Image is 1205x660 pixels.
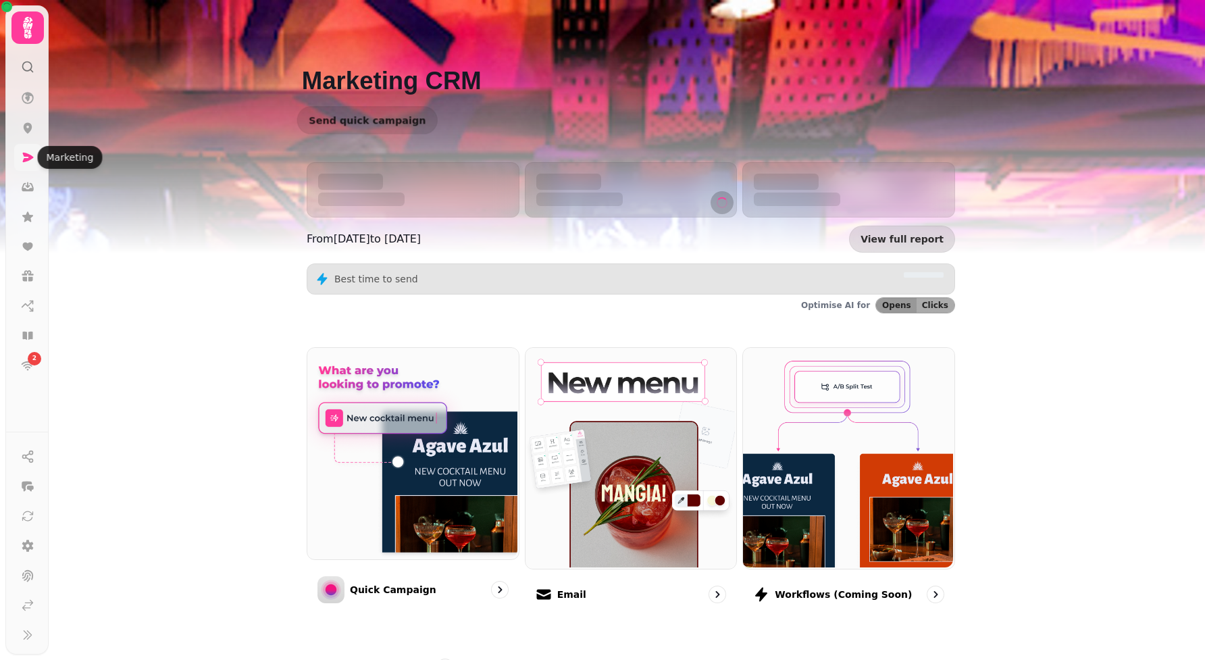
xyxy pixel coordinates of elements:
span: Opens [882,301,911,309]
svg: go to [711,588,724,601]
p: Best time to send [334,272,418,286]
span: Clicks [922,301,948,309]
a: 2 [14,352,41,379]
p: Optimise AI for [801,300,870,311]
p: From [DATE] to [DATE] [307,231,421,247]
span: 2 [32,354,36,363]
img: Workflows (coming soon) [742,347,953,567]
a: View full report [849,226,955,253]
span: Send quick campaign [309,116,426,125]
a: Quick CampaignQuick Campaign [307,347,519,614]
div: Marketing [38,146,103,169]
p: Email [557,588,586,601]
button: refresh [711,191,734,214]
p: Quick Campaign [350,583,436,596]
p: Workflows (coming soon) [775,588,912,601]
a: Workflows (coming soon)Workflows (coming soon) [742,347,955,614]
svg: go to [493,583,507,596]
button: Clicks [917,298,954,313]
a: EmailEmail [525,347,738,614]
svg: go to [929,588,942,601]
h1: Marketing CRM [302,34,960,94]
img: Quick Campaign [306,347,517,558]
button: Opens [876,298,917,313]
button: Send quick campaign [297,106,438,134]
img: Email [524,347,736,567]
